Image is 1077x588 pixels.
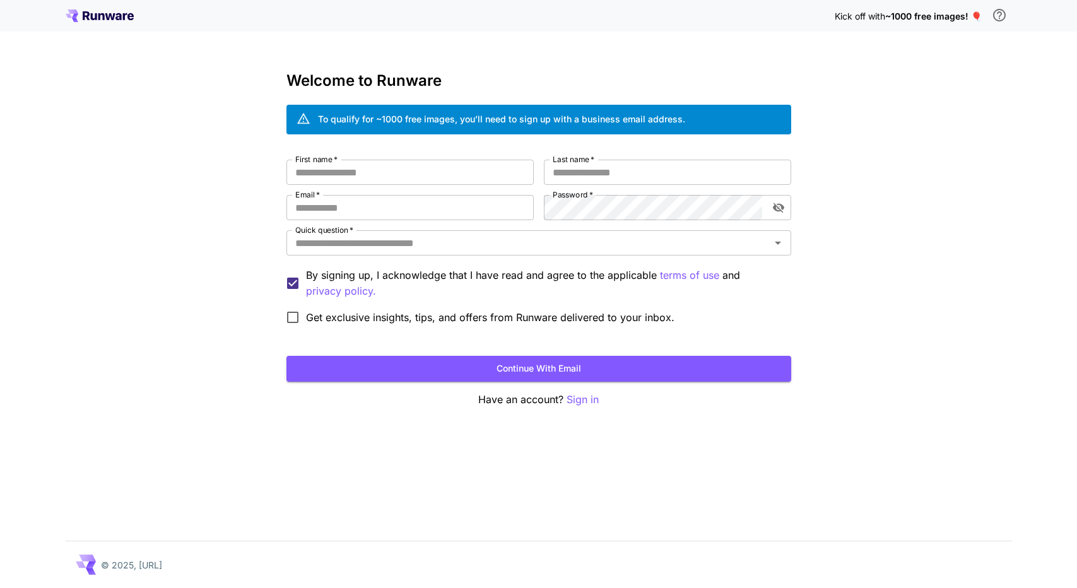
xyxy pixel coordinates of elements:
span: Get exclusive insights, tips, and offers from Runware delivered to your inbox. [306,310,674,325]
p: © 2025, [URL] [101,558,162,572]
button: By signing up, I acknowledge that I have read and agree to the applicable terms of use and [306,283,376,299]
p: privacy policy. [306,283,376,299]
label: First name [295,154,338,165]
label: Password [553,189,593,200]
label: Last name [553,154,594,165]
h3: Welcome to Runware [286,72,791,90]
button: Continue with email [286,356,791,382]
label: Quick question [295,225,353,235]
button: Sign in [567,392,599,408]
button: By signing up, I acknowledge that I have read and agree to the applicable and privacy policy. [660,268,719,283]
div: To qualify for ~1000 free images, you’ll need to sign up with a business email address. [318,112,685,126]
p: By signing up, I acknowledge that I have read and agree to the applicable and [306,268,781,299]
span: Kick off with [835,11,885,21]
button: Open [769,234,787,252]
span: ~1000 free images! 🎈 [885,11,982,21]
p: Have an account? [286,392,791,408]
p: terms of use [660,268,719,283]
button: toggle password visibility [767,196,790,219]
button: In order to qualify for free credit, you need to sign up with a business email address and click ... [987,3,1012,28]
label: Email [295,189,320,200]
